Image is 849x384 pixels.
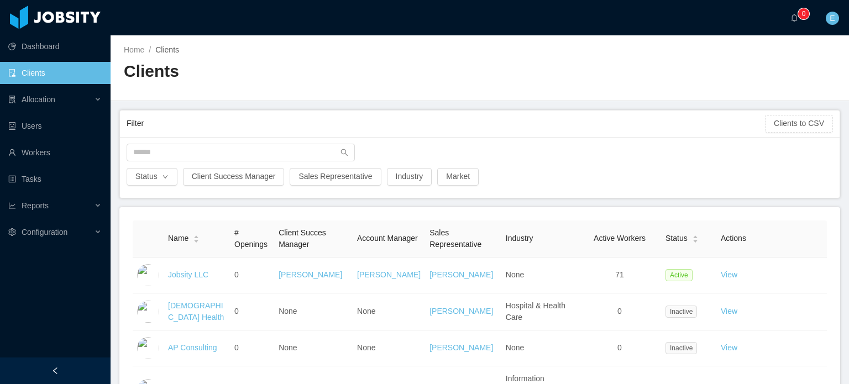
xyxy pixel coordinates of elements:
a: icon: profileTasks [8,168,102,190]
a: icon: pie-chartDashboard [8,35,102,57]
span: Account Manager [357,234,418,243]
td: 0 [230,293,274,330]
a: [PERSON_NAME] [429,343,493,352]
span: Active [665,269,693,281]
a: icon: robotUsers [8,115,102,137]
button: Client Success Manager [183,168,285,186]
a: View [721,270,737,279]
span: # Openings [234,228,268,249]
span: / [149,45,151,54]
span: Sales Representative [429,228,481,249]
img: 6a8e90c0-fa44-11e7-aaa7-9da49113f530_5a5d50e77f870-400w.png [137,301,159,323]
i: icon: caret-up [692,234,698,238]
a: [PERSON_NAME] [357,270,421,279]
sup: 0 [798,8,809,19]
span: Clients [155,45,179,54]
span: Inactive [665,342,697,354]
span: Configuration [22,228,67,236]
td: 0 [230,330,274,366]
a: icon: auditClients [8,62,102,84]
span: None [279,307,297,315]
a: Jobsity LLC [168,270,208,279]
i: icon: caret-down [692,238,698,241]
button: Sales Representative [290,168,381,186]
h2: Clients [124,60,480,83]
button: Statusicon: down [127,168,177,186]
div: Sort [193,234,200,241]
i: icon: search [340,149,348,156]
span: Industry [506,234,533,243]
a: [PERSON_NAME] [429,307,493,315]
i: icon: bell [790,14,798,22]
span: Active Workers [594,234,646,243]
i: icon: caret-down [193,238,200,241]
span: Hospital & Health Care [506,301,565,322]
span: E [830,12,835,25]
button: Market [437,168,479,186]
span: Name [168,233,188,244]
a: [DEMOGRAPHIC_DATA] Health [168,301,224,322]
a: View [721,307,737,315]
img: dc41d540-fa30-11e7-b498-73b80f01daf1_657caab8ac997-400w.png [137,264,159,286]
button: Industry [387,168,432,186]
span: None [506,270,524,279]
a: Home [124,45,144,54]
div: Filter [127,113,765,134]
span: None [357,343,375,352]
i: icon: line-chart [8,202,16,209]
div: Sort [692,234,699,241]
a: icon: userWorkers [8,141,102,164]
span: Reports [22,201,49,210]
span: None [357,307,375,315]
a: [PERSON_NAME] [279,270,342,279]
a: [PERSON_NAME] [429,270,493,279]
span: Inactive [665,306,697,318]
td: 71 [578,257,661,293]
i: icon: caret-up [193,234,200,238]
img: 6a95fc60-fa44-11e7-a61b-55864beb7c96_5a5d513336692-400w.png [137,337,159,359]
span: Status [665,233,688,244]
td: 0 [578,293,661,330]
a: AP Consulting [168,343,217,352]
a: View [721,343,737,352]
td: 0 [230,257,274,293]
i: icon: setting [8,228,16,236]
span: None [279,343,297,352]
td: 0 [578,330,661,366]
span: None [506,343,524,352]
i: icon: solution [8,96,16,103]
span: Allocation [22,95,55,104]
button: Clients to CSV [765,115,833,133]
span: Client Succes Manager [279,228,326,249]
span: Actions [721,234,746,243]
